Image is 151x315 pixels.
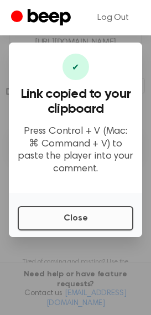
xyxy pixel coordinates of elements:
[18,206,133,230] button: Close
[63,54,89,80] div: ✔
[11,7,74,29] a: Beep
[86,4,140,31] a: Log Out
[18,87,133,117] h3: Link copied to your clipboard
[18,125,133,175] p: Press Control + V (Mac: ⌘ Command + V) to paste the player into your comment.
